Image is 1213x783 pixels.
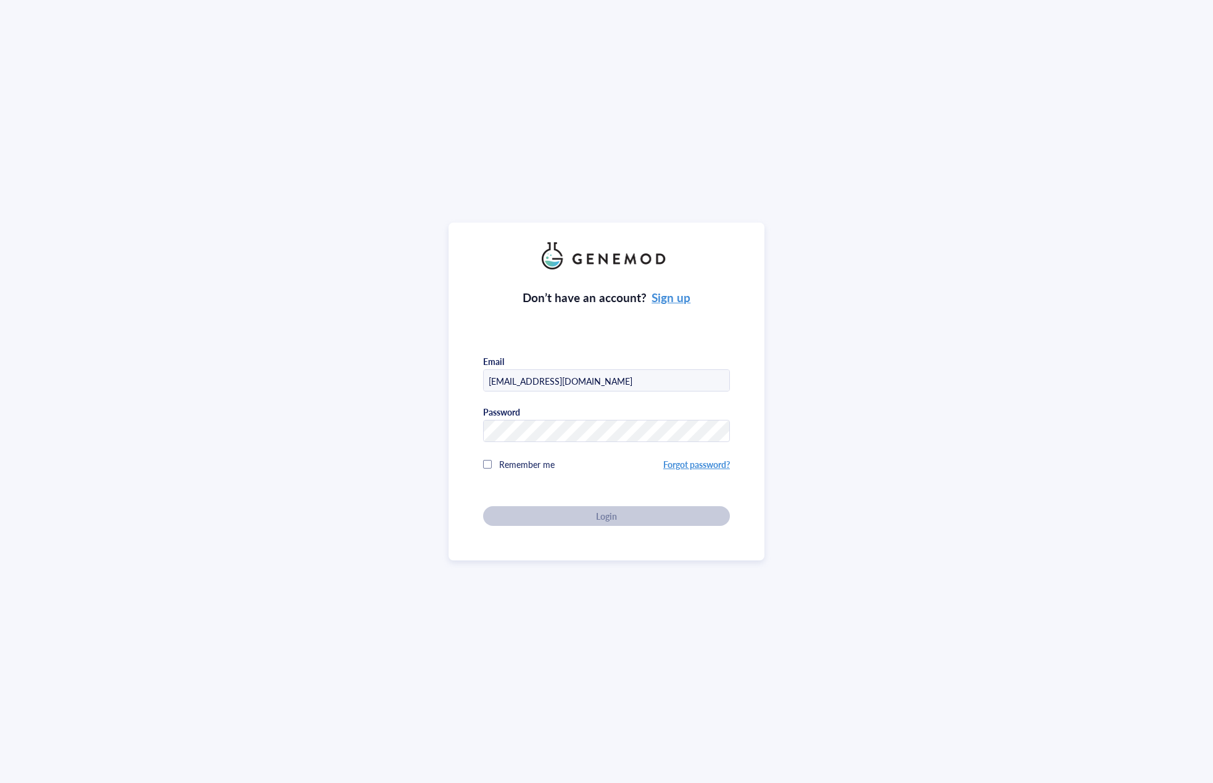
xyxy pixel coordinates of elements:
div: Password [483,406,520,417]
img: genemod_logo_light-BcqUzbGq.png [542,242,671,269]
div: Don’t have an account? [523,289,691,306]
a: Forgot password? [663,458,730,470]
span: Remember me [499,458,555,470]
div: Email [483,356,504,367]
a: Sign up [652,289,690,306]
